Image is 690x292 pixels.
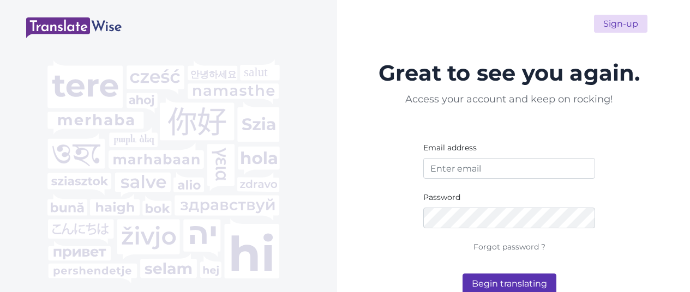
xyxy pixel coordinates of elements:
input: Enter email [423,158,595,179]
label: Password [423,192,460,203]
label: Email address [423,142,477,154]
a: Forgot password ? [473,242,545,252]
a: Sign-up [594,15,647,33]
p: Access your account and keep on rocking! [395,93,624,106]
h1: Great to see you again. [376,53,643,93]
